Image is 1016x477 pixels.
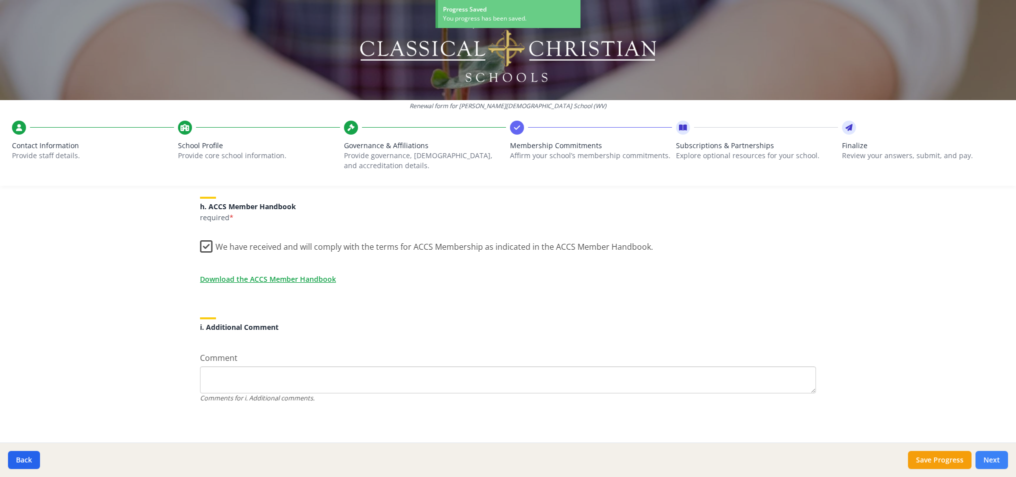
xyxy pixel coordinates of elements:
[200,234,653,255] label: We have received and will comply with the terms for ACCS Membership as indicated in the ACCS Memb...
[200,274,336,284] a: Download the ACCS Member Handbook
[842,141,1004,151] span: Finalize
[178,141,340,151] span: School Profile
[178,151,340,161] p: Provide core school information.
[975,451,1008,469] button: Next
[510,141,672,151] span: Membership Commitments
[443,14,575,23] div: You progress has been saved.
[908,451,971,469] button: Save Progress
[200,203,816,210] h5: h. ACCS Member Handbook
[200,352,237,363] span: Comment
[200,393,816,403] div: Comments for i. Additional comments.
[344,141,506,151] span: Governance & Affiliations
[676,141,838,151] span: Subscriptions & Partnerships
[200,323,816,331] h5: i. Additional Comment
[443,5,575,14] div: Progress Saved
[12,151,174,161] p: Provide staff details.
[344,151,506,171] p: Provide governance, [DEMOGRAPHIC_DATA], and accreditation details.
[358,15,658,85] img: Logo
[676,151,838,161] p: Explore optional resources for your school.
[842,151,1004,161] p: Review your answers, submit, and pay.
[200,213,816,223] p: required
[12,141,174,151] span: Contact Information
[8,451,40,469] button: Back
[510,151,672,161] p: Affirm your school’s membership commitments.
